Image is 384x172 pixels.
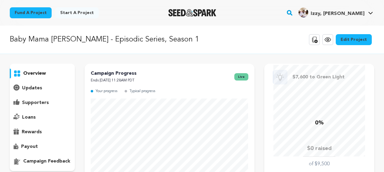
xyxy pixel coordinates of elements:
[10,142,75,152] button: payout
[91,70,137,77] p: Campaign Progress
[311,11,364,16] span: Izzy, [PERSON_NAME]
[10,34,199,45] p: Baby Mama [PERSON_NAME] - Episodic Series, Season 1
[10,127,75,137] button: rewards
[10,7,52,18] a: Fund a project
[55,7,99,18] a: Start a project
[10,98,75,108] button: supporters
[130,88,155,95] p: Typical progress
[309,160,330,168] p: of $9,500
[10,156,75,166] button: campaign feedback
[22,114,36,121] p: loans
[10,113,75,122] button: loans
[10,83,75,93] button: updates
[336,34,372,45] a: Edit Project
[10,69,75,78] button: overview
[234,73,248,81] span: live
[22,84,42,92] p: updates
[298,8,364,17] div: Izzy, KJ a.'s Profile
[22,128,42,136] p: rewards
[168,9,216,16] img: Seed&Spark Logo Dark Mode
[21,143,38,150] p: payout
[22,99,49,106] p: supporters
[315,119,324,127] p: 0%
[168,9,216,16] a: Seed&Spark Homepage
[91,77,137,84] p: Ends [DATE] 11:28AM PDT
[96,88,117,95] p: Your progress
[297,6,374,17] a: Izzy, KJ a.'s Profile
[23,158,70,165] p: campaign feedback
[23,70,46,77] p: overview
[298,8,308,17] img: c9fb87a73b68aa54.jpg
[297,6,374,19] span: Izzy, KJ a.'s Profile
